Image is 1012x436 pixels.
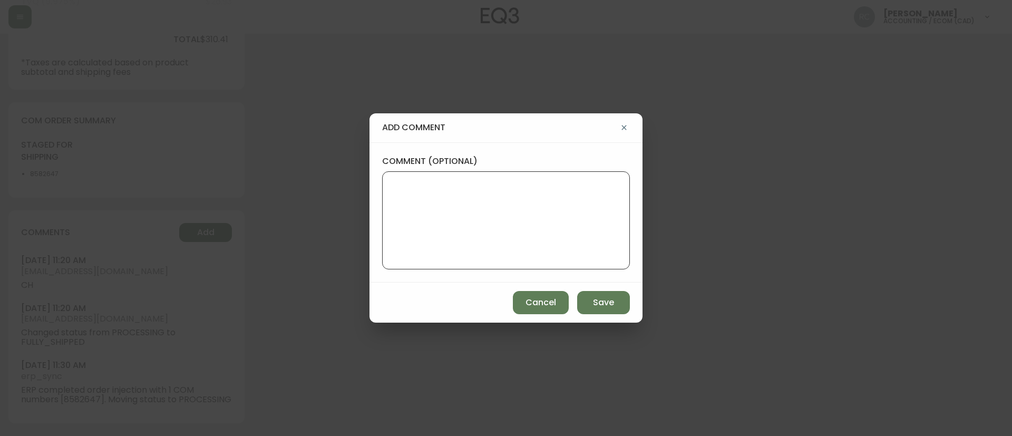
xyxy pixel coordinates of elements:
[577,291,630,314] button: Save
[526,297,556,308] span: Cancel
[593,297,614,308] span: Save
[382,122,618,133] h4: add comment
[513,291,569,314] button: Cancel
[382,156,630,167] label: comment (optional)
